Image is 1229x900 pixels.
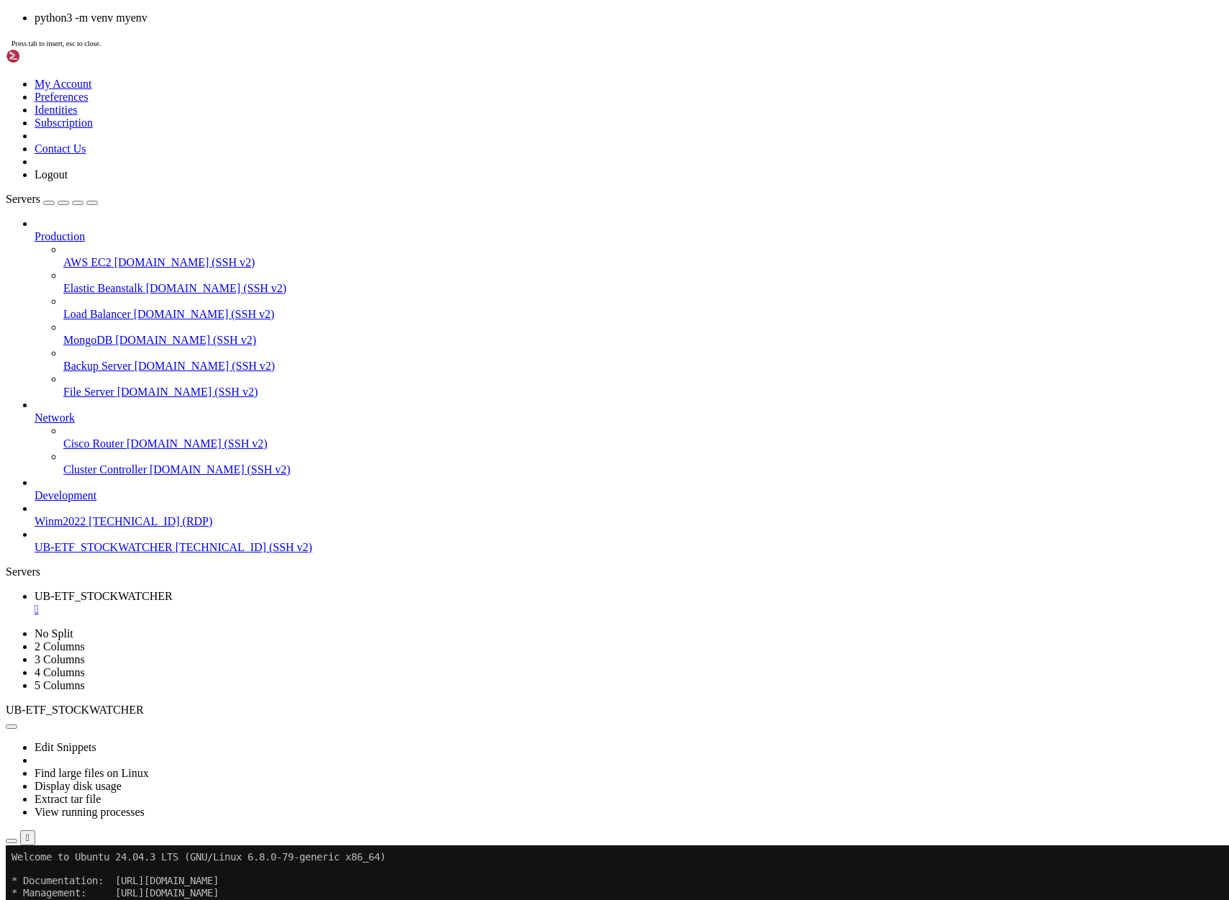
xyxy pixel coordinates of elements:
span: instance [127,472,173,483]
div:  [26,832,30,843]
span: [DOMAIN_NAME] (SSH v2) [150,463,291,476]
a: File Server [DOMAIN_NAME] (SSH v2) [63,386,1223,399]
x-row: asx300-old.json asx_sell_signals_20250828_142352.csv notes.txt sigscan04.py sigscanbuy01.py [6,424,1041,437]
x-row: Expanded Security Maintenance for Applications is not enabled. [6,269,1041,281]
a: Production [35,230,1223,243]
span: [TECHNICAL_ID] (SSH v2) [176,541,312,553]
span: templates [691,424,743,436]
li: python3 -m venv myenv [35,12,1223,24]
x-row: Enable ESM Apps to receive additional future security updates. [6,329,1041,341]
span: Press tab to insert, esc to close. [12,40,101,47]
x-row: asx300.txt asx_stock_signals_detailed_20250828_142352.json sigscan01.py sigscan07.py sigscanenh.bk3 [6,460,1041,473]
span: UB-ETF_STOCKWATCHER [35,590,173,602]
img: Shellngn [6,49,89,63]
span: Network [35,412,75,424]
x-row: System load: 0.0 [6,101,1041,114]
span: [DOMAIN_NAME] (SSH v2) [114,256,255,268]
a: Identities [35,104,78,116]
span: [DOMAIN_NAME] (SSH v2) [127,437,268,450]
li: MongoDB [DOMAIN_NAME] (SSH v2) [63,321,1223,347]
x-row: asx300.json asx_stock_signals_20250828_142352.csv sigscan.py sigscan06.py sigscanenh.bk2 [6,448,1041,460]
x-row: : $ ls [6,401,1041,413]
span: [DOMAIN_NAME] (SSH v2) [115,334,256,346]
span: ~ [121,388,127,400]
x-row: '=3.7,' asx_hybrid_signals.csv sigscan03.py sigscanbuy.py sigscanweb.py [6,412,1041,424]
x-row: Welcome to Ubuntu 24.04.3 LTS (GNU/Linux 6.8.0-79-generic x86_64) [6,6,1041,18]
span: ubuntu@vps-d35ccc65 [6,388,115,400]
a: Elastic Beanstalk [DOMAIN_NAME] (SSH v2) [63,282,1223,295]
span: Servers [6,193,40,205]
span: myenv [276,412,305,424]
x-row: just raised the bar for easy, resilient and secure K8s cluster deployment. [6,221,1041,233]
a: View running processes [35,806,145,818]
a: MongoDB [DOMAIN_NAME] (SSH v2) [63,334,1223,347]
span: Production [35,230,85,242]
span: [DOMAIN_NAME] (SSH v2) [135,360,276,372]
span: AWS EC2 [63,256,112,268]
span: UB-ETF_STOCKWATCHER [35,541,173,553]
a: 4 Columns [35,666,85,678]
x-row: Processes: 143 [6,150,1041,162]
a:  [35,603,1223,616]
x-row: Last login: [DATE] from [TECHNICAL_ID] [6,376,1041,388]
li: AWS EC2 [DOMAIN_NAME] (SSH v2) [63,243,1223,269]
span: [DOMAIN_NAME] (SSH v2) [117,386,258,398]
a: AWS EC2 [DOMAIN_NAME] (SSH v2) [63,256,1223,269]
a: Find large files on Linux [35,767,149,779]
span: ubuntu@vps-d35ccc65 [6,401,115,412]
a: Backup Server [DOMAIN_NAME] (SSH v2) [63,360,1223,373]
x-row: : $ cd Project51 [6,388,1041,401]
a: Preferences [35,91,89,103]
a: Display disk usage [35,780,122,792]
a: 2 Columns [35,640,85,653]
x-row: * Documentation: [URL][DOMAIN_NAME] [6,29,1041,42]
a: No Split [35,627,73,640]
a: Network [35,412,1223,424]
x-row: Memory usage: 40% [6,125,1041,137]
x-row: * Management: [URL][DOMAIN_NAME] [6,42,1041,54]
span: [DOMAIN_NAME] (SSH v2) [134,308,275,320]
x-row: Swap usage: 0% [6,137,1041,150]
span: Backup Server [63,360,132,372]
span: Load Balancer [63,308,131,320]
span: ~/Project51 [121,484,184,496]
a: Subscription [35,117,93,129]
span: ubuntu@vps-d35ccc65 [6,484,115,496]
x-row: System information as of [DATE] [6,78,1041,90]
x-row: asx_fixed_signals.csv sigscan02.py sigscanML.py sigscanenh.py [6,472,1041,484]
li: Load Balancer [DOMAIN_NAME] (SSH v2) [63,295,1223,321]
span: [TECHNICAL_ID] (RDP) [89,515,212,527]
li: Elastic Beanstalk [DOMAIN_NAME] (SSH v2) [63,269,1223,295]
x-row: 7 updates can be applied immediately. [6,293,1041,305]
li: Production [35,217,1223,399]
a: Contact Us [35,142,86,155]
span: Winm2022 [35,515,86,527]
a: Cluster Controller [DOMAIN_NAME] (SSH v2) [63,463,1223,476]
x-row: [URL][DOMAIN_NAME] [6,245,1041,258]
x-row: : $ python3 [6,484,1041,496]
span: File Server [63,386,114,398]
a: Load Balancer [DOMAIN_NAME] (SSH v2) [63,308,1223,321]
span: Cluster Controller [63,463,147,476]
li: Development [35,476,1223,502]
a: Extract tar file [35,793,101,805]
div: (41, 40) [255,484,260,496]
a: UB-ETF_STOCKWATCHER [35,590,1223,616]
x-row: Usage of /: 32.6% of 76.45GB [6,114,1041,126]
span: Elastic Beanstalk [63,282,143,294]
x-row: See [URL][DOMAIN_NAME] or run: sudo pro status [6,341,1041,353]
a: Edit Snippets [35,741,96,753]
a: Winm2022 [TECHNICAL_ID] (RDP) [35,515,1223,528]
span: ~/Project51 [121,401,184,412]
li: UB-ETF_STOCKWATCHER [TECHNICAL_ID] (SSH v2) [35,528,1223,554]
a: 5 Columns [35,679,85,691]
li: Network [35,399,1223,476]
a: Logout [35,168,68,181]
li: File Server [DOMAIN_NAME] (SSH v2) [63,373,1223,399]
li: Cluster Controller [DOMAIN_NAME] (SSH v2) [63,450,1223,476]
a: UB-ETF_STOCKWATCHER [TECHNICAL_ID] (SSH v2) [35,541,1223,554]
a: Cisco Router [DOMAIN_NAME] (SSH v2) [63,437,1223,450]
a: My Account [35,78,92,90]
span: Development [35,489,96,501]
x-row: * Support: [URL][DOMAIN_NAME] [6,54,1041,66]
